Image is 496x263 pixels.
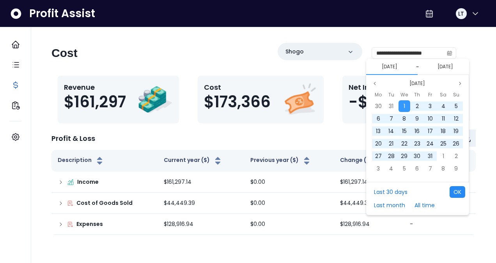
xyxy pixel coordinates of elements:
[411,199,439,211] button: All time
[372,112,385,125] div: 06 Jan 2025
[376,127,381,135] span: 13
[440,140,446,147] span: 25
[455,79,465,88] button: Next month
[454,165,458,172] span: 9
[64,92,126,111] span: $161,297
[389,165,393,172] span: 4
[437,125,450,137] div: 18 Jan 2025
[404,102,405,110] span: 1
[414,90,420,100] span: Th
[428,152,432,160] span: 31
[372,125,385,137] div: 13 Jan 2025
[424,162,437,175] div: 07 Feb 2025
[424,90,437,100] div: Friday
[64,82,126,92] p: Revenue
[437,90,450,100] div: Saturday
[404,214,476,235] td: -
[372,81,377,86] svg: page previous
[389,140,393,147] span: 21
[385,112,398,125] div: 07 Jan 2025
[398,125,411,137] div: 15 Jan 2025
[447,50,452,56] svg: calendar
[398,162,411,175] div: 05 Feb 2025
[398,100,411,112] div: 01 Jan 2025
[379,62,400,71] button: Select start date
[415,127,420,135] span: 16
[385,90,398,100] div: Tuesday
[377,115,380,123] span: 6
[411,100,423,112] div: 02 Jan 2025
[411,150,423,162] div: 30 Jan 2025
[250,156,312,165] button: Previous year ($)
[398,90,411,100] div: Wednesday
[385,150,398,162] div: 28 Jan 2025
[441,102,445,110] span: 4
[415,115,419,123] span: 9
[450,125,462,137] div: 19 Jan 2025
[158,214,244,235] td: $128,916.94
[454,115,459,123] span: 12
[372,90,463,175] div: Jan 2025
[77,178,99,186] p: Income
[244,214,334,235] td: $0.00
[437,150,450,162] div: 01 Feb 2025
[428,115,433,123] span: 10
[437,162,450,175] div: 08 Feb 2025
[372,150,385,162] div: 27 Jan 2025
[375,140,382,147] span: 20
[453,140,459,147] span: 26
[453,127,459,135] span: 19
[370,79,379,88] button: Previous month
[401,152,407,160] span: 29
[450,162,462,175] div: 09 Feb 2025
[282,82,317,117] img: Cost
[51,46,78,60] h2: Cost
[416,63,419,71] span: ~
[388,127,394,135] span: 14
[398,150,411,162] div: 29 Jan 2025
[158,172,244,193] td: $161,297.14
[349,82,416,92] p: Net Income
[164,156,223,165] button: Current year ($)
[244,193,334,214] td: $0.00
[411,90,423,100] div: Thursday
[334,214,404,235] td: $128,916.94
[427,140,434,147] span: 24
[29,7,95,21] span: Profit Assist
[411,125,423,137] div: 16 Jan 2025
[450,100,462,112] div: 05 Jan 2025
[455,152,458,160] span: 2
[388,152,395,160] span: 28
[424,125,437,137] div: 17 Jan 2025
[424,150,437,162] div: 31 Jan 2025
[204,92,271,111] span: $173,366
[458,81,462,86] svg: page next
[428,127,433,135] span: 17
[411,162,423,175] div: 06 Feb 2025
[375,102,382,110] span: 30
[385,162,398,175] div: 04 Feb 2025
[334,172,404,193] td: $161,297.14
[370,186,411,198] button: Last 30 days
[385,100,398,112] div: 31 Dec 2024
[442,115,445,123] span: 11
[58,156,105,165] button: Description
[450,137,462,150] div: 26 Jan 2025
[441,165,445,172] span: 8
[401,140,407,147] span: 22
[437,137,450,150] div: 25 Jan 2025
[411,112,423,125] div: 09 Jan 2025
[158,193,244,214] td: $44,449.39
[285,48,304,56] p: Shogo
[437,112,450,125] div: 11 Jan 2025
[372,90,385,100] div: Monday
[388,90,394,100] span: Tu
[429,165,432,172] span: 7
[450,186,465,198] button: OK
[424,137,437,150] div: 24 Jan 2025
[453,90,459,100] span: Su
[450,90,462,100] div: Sunday
[372,162,385,175] div: 03 Feb 2025
[400,90,408,100] span: We
[403,165,406,172] span: 5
